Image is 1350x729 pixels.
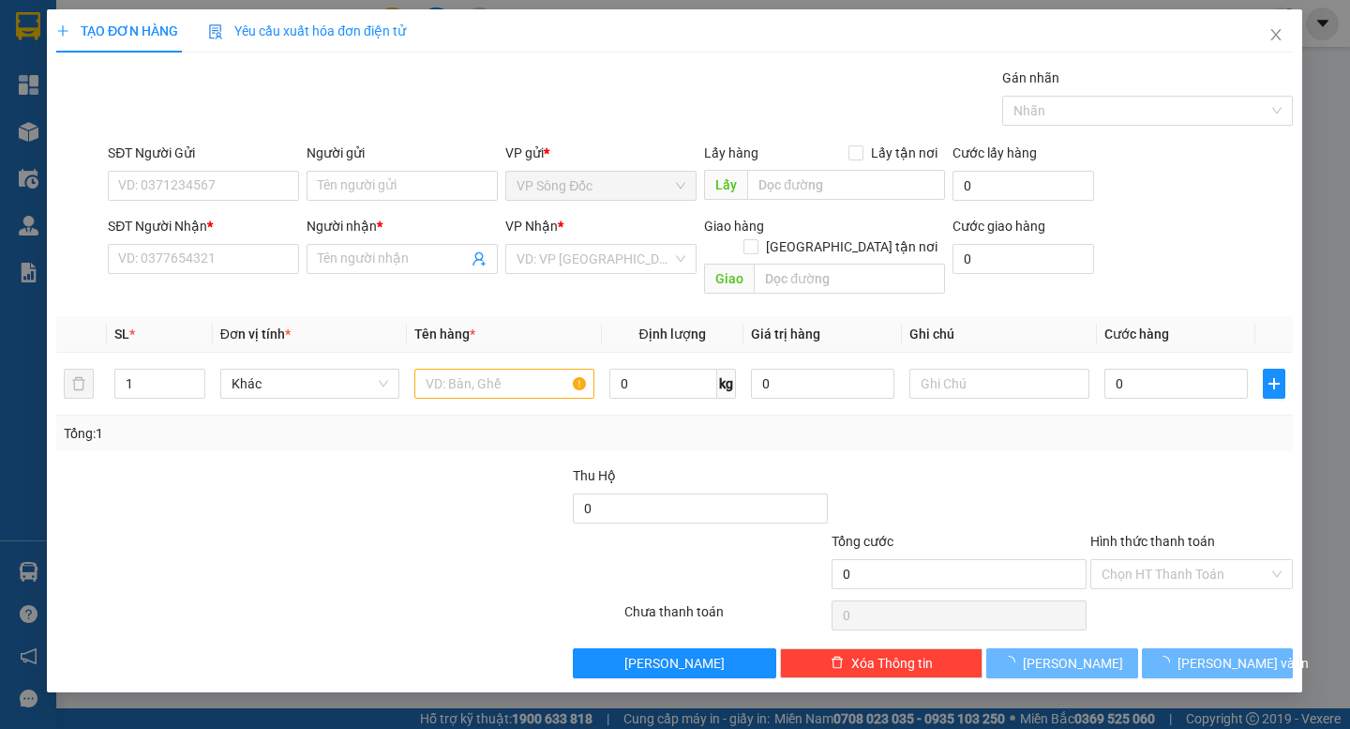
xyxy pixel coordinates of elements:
span: Tổng cước [832,534,893,549]
label: Hình thức thanh toán [1090,534,1215,549]
span: Yêu cầu xuất hóa đơn điện tử [209,23,407,38]
span: loading [1002,656,1023,669]
span: Khác [232,370,388,398]
div: VP gửi [506,143,697,163]
span: user-add [472,251,487,266]
span: [GEOGRAPHIC_DATA] tận nơi [759,236,946,257]
button: deleteXóa Thông tin [780,648,983,678]
span: Lấy tận nơi [864,143,946,163]
span: loading [1157,656,1177,669]
span: Decrease Value [184,384,204,398]
span: Giao [705,264,755,294]
span: Tên hàng [415,327,476,342]
input: Dọc đường [748,170,946,200]
img: icon [209,24,224,39]
span: [PERSON_NAME] [1023,653,1123,674]
span: Đơn vị tính [220,327,291,342]
span: VP Sông Đốc [517,172,686,200]
button: delete [64,369,94,399]
span: delete [831,656,844,671]
button: [PERSON_NAME] [987,648,1138,678]
th: Ghi chú [903,316,1097,353]
span: Increase Value [184,370,204,384]
button: Close [1251,9,1303,62]
label: Cước giao hàng [953,219,1046,234]
span: close [1269,27,1284,42]
button: plus [1264,369,1286,399]
div: Người nhận [307,216,499,236]
span: plus [56,24,69,38]
span: Xóa Thông tin [851,653,933,674]
span: Giá trị hàng [751,327,820,342]
span: TẠO ĐƠN HÀNG [56,23,178,38]
span: VP Nhận [506,219,559,234]
label: Gán nhãn [1003,70,1060,85]
span: Thu Hộ [574,468,617,483]
span: Lấy hàng [705,145,759,160]
span: Cước hàng [1104,327,1169,342]
input: VD: Bàn, Ghế [415,369,594,399]
span: Lấy [705,170,748,200]
div: Chưa thanh toán [623,601,831,634]
input: Ghi Chú [910,369,1089,399]
span: down [189,386,201,397]
div: Người gửi [307,143,499,163]
div: SĐT Người Gửi [109,143,300,163]
span: SL [114,327,129,342]
button: [PERSON_NAME] và In [1142,648,1293,678]
button: [PERSON_NAME] [574,648,777,678]
span: kg [717,369,736,399]
input: Cước giao hàng [953,244,1095,274]
input: Dọc đường [755,264,946,294]
input: Cước lấy hàng [953,171,1095,201]
label: Cước lấy hàng [953,145,1038,160]
div: Tổng: 1 [64,423,522,444]
span: plus [1265,376,1285,391]
span: Giao hàng [705,219,765,234]
div: SĐT Người Nhận [109,216,300,236]
span: Định lượng [639,327,706,342]
input: 0 [751,369,895,399]
span: [PERSON_NAME] và In [1177,653,1309,674]
span: [PERSON_NAME] [625,653,726,674]
span: up [189,372,201,384]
